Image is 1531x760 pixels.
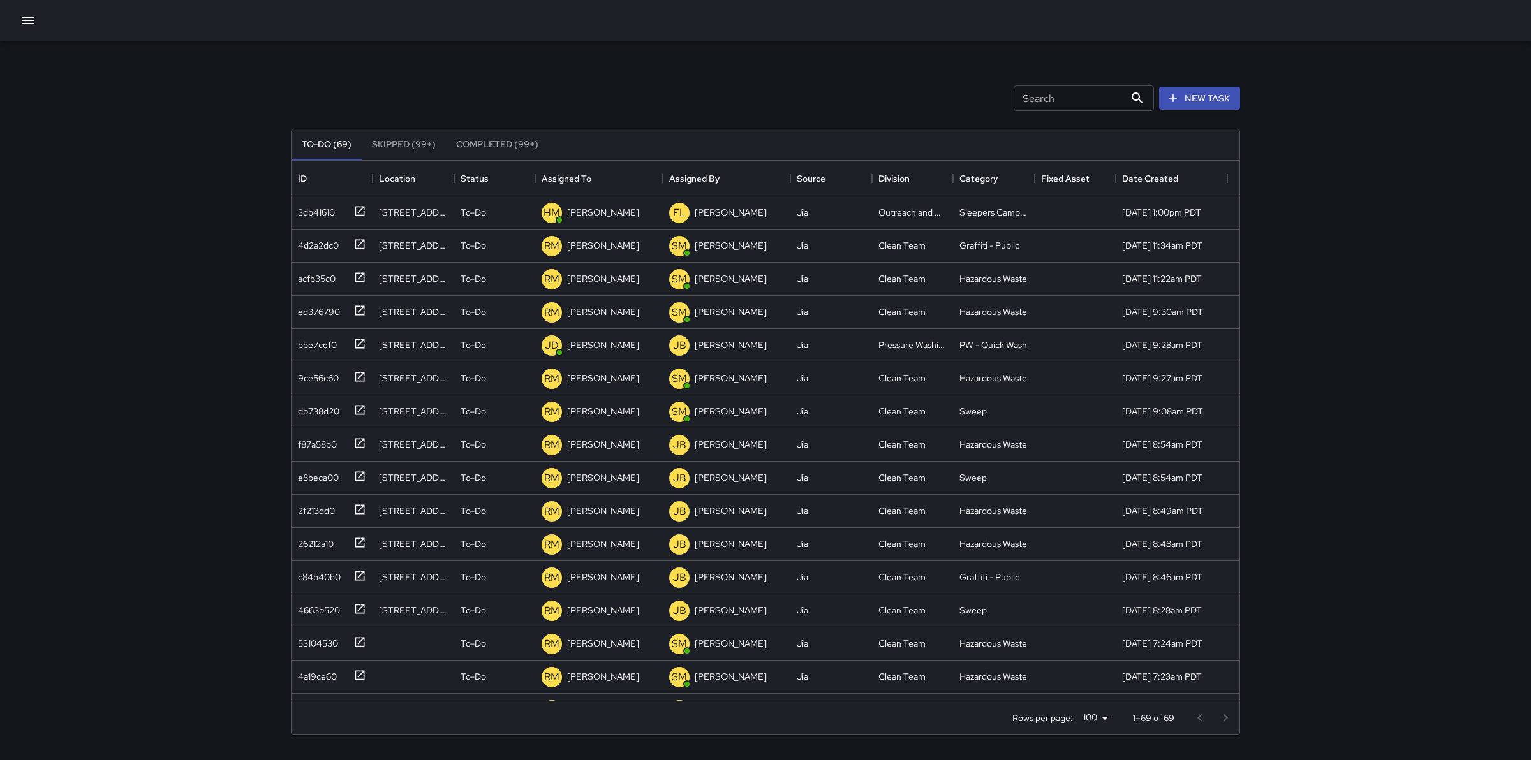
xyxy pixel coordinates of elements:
p: [PERSON_NAME] [695,206,767,219]
p: [PERSON_NAME] [695,537,767,550]
div: Clean Team [878,305,926,318]
p: [PERSON_NAME] [567,438,639,451]
div: Jia [797,239,808,252]
p: RM [544,404,559,420]
div: Status [461,161,489,196]
div: 57 9th Street [379,438,447,451]
p: SM [672,404,687,420]
div: 9/1/2025, 9:28am PDT [1122,339,1202,351]
div: Location [373,161,454,196]
div: 9/1/2025, 7:23am PDT [1122,670,1202,683]
div: Clean Team [878,372,926,384]
p: SM [672,669,687,685]
div: 26212a10 [293,532,334,550]
p: RM [544,504,559,519]
div: 9/1/2025, 11:22am PDT [1122,272,1202,285]
p: To-Do [461,405,486,418]
div: 100 [1078,708,1113,727]
p: FL [673,205,686,221]
div: acfb35c0 [293,267,336,285]
button: To-Do (69) [292,129,362,160]
div: 9/1/2025, 8:46am PDT [1122,571,1202,583]
p: [PERSON_NAME] [567,405,639,418]
div: 9/1/2025, 7:24am PDT [1122,637,1202,650]
p: RM [544,636,559,652]
div: Clean Team [878,504,926,517]
div: 9ce56c60 [293,367,339,384]
button: Completed (99+) [446,129,549,160]
div: Jia [797,405,808,418]
p: To-Do [461,571,486,583]
p: [PERSON_NAME] [567,339,639,351]
button: Skipped (99+) [362,129,446,160]
div: 57 9th Street [379,471,447,484]
p: [PERSON_NAME] [567,372,639,384]
div: c84b40b0 [293,566,341,583]
div: Graffiti - Public [959,571,1019,583]
p: RM [544,537,559,552]
p: [PERSON_NAME] [695,239,767,252]
div: 2f213dd0 [293,499,335,517]
div: Clean Team [878,537,926,550]
div: 9/1/2025, 8:54am PDT [1122,438,1202,451]
div: Location [379,161,415,196]
p: JB [673,471,686,486]
p: To-Do [461,670,486,683]
p: To-Do [461,339,486,351]
div: Jia [797,305,808,318]
div: Sweep [959,405,987,418]
div: Jia [797,571,808,583]
p: [PERSON_NAME] [695,471,767,484]
p: [PERSON_NAME] [695,272,767,285]
div: 9/1/2025, 8:48am PDT [1122,537,1202,550]
p: JB [673,437,686,453]
div: 1435 Market Street [379,504,447,517]
p: RM [544,305,559,320]
p: [PERSON_NAME] [695,405,767,418]
p: JB [673,338,686,353]
div: 9/1/2025, 9:08am PDT [1122,405,1203,418]
div: 1525 Market Street [379,571,447,583]
p: [PERSON_NAME] [567,537,639,550]
div: Assigned By [669,161,720,196]
p: HM [544,205,560,221]
div: Jia [797,339,808,351]
p: SM [672,238,687,254]
div: f87a58b0 [293,433,337,451]
div: 1408 Market Street [379,537,447,550]
p: RM [544,471,559,486]
p: SM [672,636,687,652]
div: Jia [797,372,808,384]
div: Jia [797,604,808,617]
p: [PERSON_NAME] [695,670,767,683]
p: [PERSON_NAME] [695,604,767,617]
p: [PERSON_NAME] [567,272,639,285]
div: Hazardous Waste [959,670,1027,683]
div: Division [878,161,910,196]
p: [PERSON_NAME] [695,504,767,517]
div: Division [872,161,953,196]
div: PW - Quick Wash [959,339,1027,351]
p: RM [544,570,559,585]
p: JB [673,537,686,552]
div: 53104530 [293,632,338,650]
div: Graffiti - Public [959,239,1019,252]
div: Date Created [1122,161,1178,196]
div: 150 Van Ness Avenue [379,305,447,318]
p: [PERSON_NAME] [567,305,639,318]
div: Clean Team [878,670,926,683]
p: [PERSON_NAME] [567,206,639,219]
p: [PERSON_NAME] [567,670,639,683]
div: 2b221a30 [293,698,336,716]
div: 4663b520 [293,599,340,617]
p: RM [544,603,559,618]
div: 3db41610 [293,201,335,219]
div: 9/1/2025, 8:49am PDT [1122,504,1203,517]
div: 9/1/2025, 9:30am PDT [1122,305,1203,318]
p: [PERSON_NAME] [567,571,639,583]
p: [PERSON_NAME] [567,239,639,252]
p: SM [672,305,687,320]
div: Sweep [959,471,987,484]
div: Hazardous Waste [959,372,1027,384]
p: JB [673,504,686,519]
